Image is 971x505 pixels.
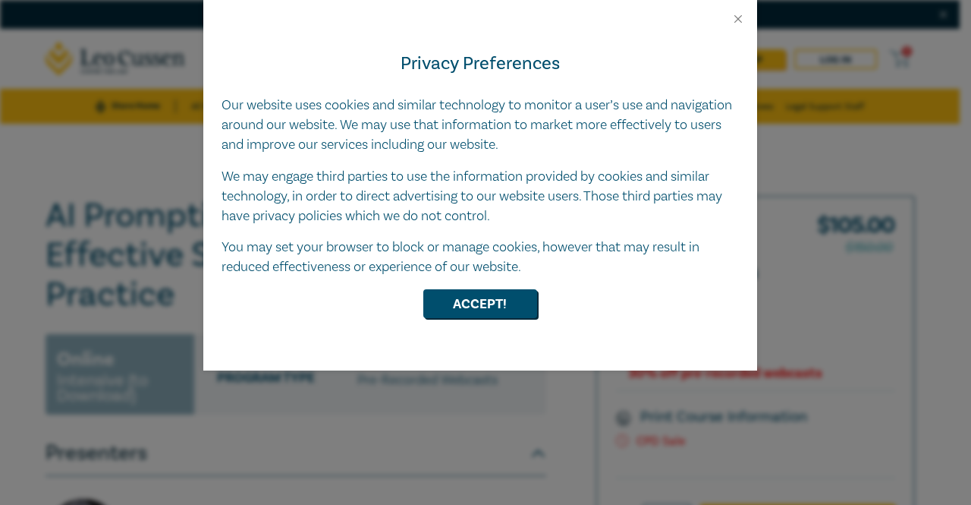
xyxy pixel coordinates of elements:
[423,289,537,318] button: Accept!
[222,167,739,226] p: We may engage third parties to use the information provided by cookies and similar technology, in...
[222,238,739,277] p: You may set your browser to block or manage cookies, however that may result in reduced effective...
[731,12,745,26] button: Close
[222,96,739,155] p: Our website uses cookies and similar technology to monitor a user’s use and navigation around our...
[222,50,739,77] h4: Privacy Preferences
